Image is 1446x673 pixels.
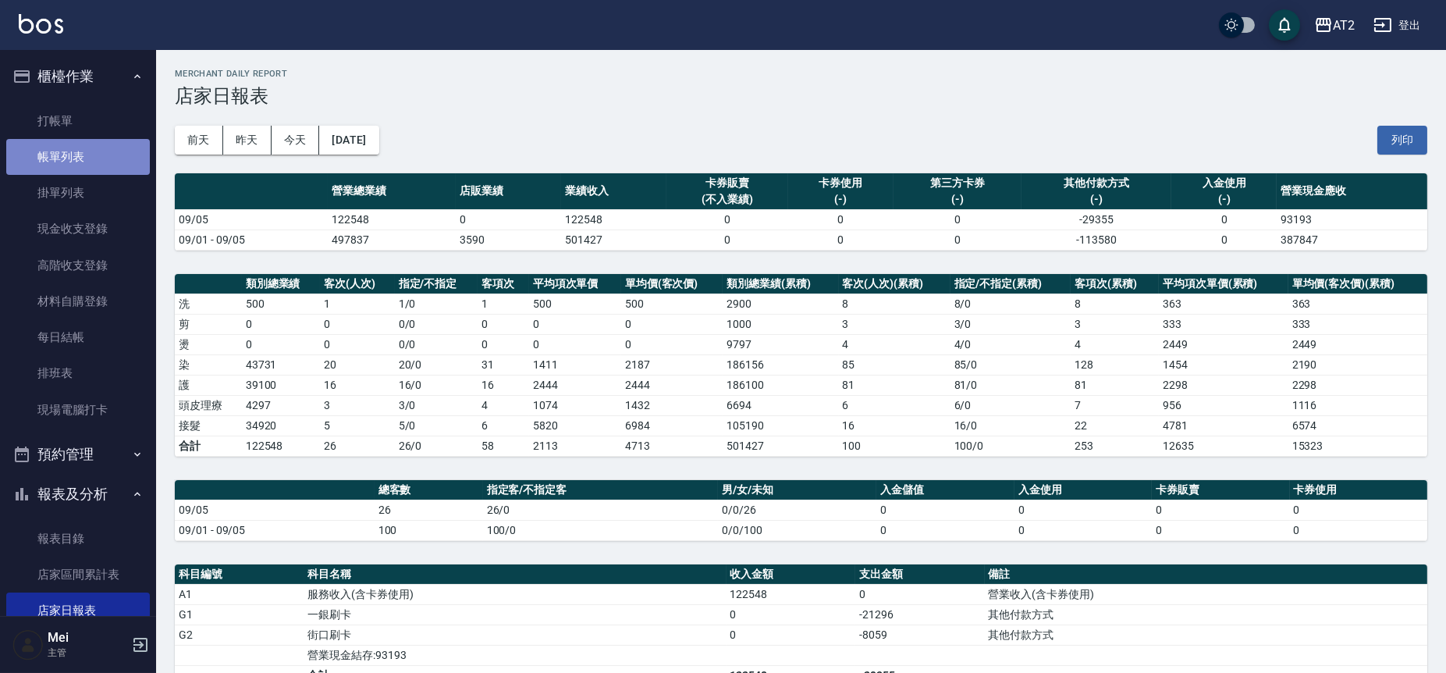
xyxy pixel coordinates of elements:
button: 報表及分析 [6,474,150,515]
button: [DATE] [319,126,378,155]
td: 4 [839,334,950,354]
td: 09/05 [175,209,328,230]
td: 16 [320,375,394,395]
td: 4781 [1159,415,1288,436]
a: 每日結帳 [6,319,150,355]
td: 0 [894,230,1021,250]
td: 100 [375,520,483,540]
td: 3 [320,395,394,415]
td: 4 / 0 [950,334,1071,354]
td: 6 [478,415,528,436]
td: 3 [839,314,950,334]
td: 洗 [175,294,242,314]
td: 接髮 [175,415,242,436]
td: 5 / 0 [395,415,478,436]
td: 2298 [1288,375,1427,395]
td: 6984 [621,415,723,436]
td: 2449 [1159,334,1288,354]
td: 0 [478,334,528,354]
td: -29355 [1021,209,1172,230]
td: 500 [621,294,723,314]
td: 2298 [1159,375,1288,395]
td: 20 [320,354,394,375]
td: 85 / 0 [950,354,1071,375]
a: 打帳單 [6,103,150,139]
table: a dense table [175,480,1427,541]
td: 頭皮理療 [175,395,242,415]
td: 4 [478,395,528,415]
td: 122548 [242,436,321,456]
td: 387847 [1277,230,1427,250]
button: 櫃檯作業 [6,56,150,97]
td: 4713 [621,436,723,456]
td: 0 [621,314,723,334]
td: 5 [320,415,394,436]
td: 81 [839,375,950,395]
td: 0 [1152,520,1289,540]
td: 0 [788,209,894,230]
td: 31 [478,354,528,375]
td: 0 [320,334,394,354]
td: 2449 [1288,334,1427,354]
td: 26 [320,436,394,456]
th: 卡券販賣 [1152,480,1289,500]
th: 客次(人次) [320,274,394,294]
div: 入金使用 [1175,175,1273,191]
td: 0 [666,209,788,230]
th: 客項次(累積) [1071,274,1159,294]
th: 單均價(客次價) [621,274,723,294]
td: 122548 [328,209,456,230]
button: 預約管理 [6,434,150,475]
td: 2190 [1288,354,1427,375]
td: 0 [1152,500,1289,520]
td: 2113 [529,436,621,456]
a: 材料自購登錄 [6,283,150,319]
td: -21296 [855,604,985,625]
td: 2444 [621,375,723,395]
td: 0 [788,230,894,250]
th: 客項次 [478,274,528,294]
th: 男/女/未知 [718,480,876,500]
td: 1432 [621,395,723,415]
td: 501427 [723,436,838,456]
td: 1 [320,294,394,314]
td: 100 [839,436,950,456]
a: 掛單列表 [6,175,150,211]
div: 卡券使用 [792,175,890,191]
h2: Merchant Daily Report [175,69,1427,79]
td: 0 [1014,520,1152,540]
th: 入金使用 [1014,480,1152,500]
td: 122548 [727,584,856,604]
th: 營業總業績 [328,173,456,210]
th: 平均項次單價(累積) [1159,274,1288,294]
td: 16 / 0 [395,375,478,395]
a: 帳單列表 [6,139,150,175]
th: 單均價(客次價)(累積) [1288,274,1427,294]
button: 列印 [1377,126,1427,155]
td: 186100 [723,375,838,395]
td: 0 [1171,209,1277,230]
th: 支出金額 [855,564,985,585]
td: 85 [839,354,950,375]
td: 09/01 - 09/05 [175,230,328,250]
td: 0 [1290,500,1427,520]
a: 店家區間累計表 [6,557,150,593]
td: 122548 [561,209,666,230]
td: 1 / 0 [395,294,478,314]
th: 指定客/不指定客 [483,480,719,500]
td: 6 / 0 [950,395,1071,415]
td: 363 [1288,294,1427,314]
td: 0/0/26 [718,500,876,520]
td: 1 [478,294,528,314]
td: 1454 [1159,354,1288,375]
td: 26/0 [483,500,719,520]
td: 3 / 0 [950,314,1071,334]
div: (-) [1175,191,1273,208]
td: 58 [478,436,528,456]
img: Logo [19,14,63,34]
div: 其他付款方式 [1025,175,1168,191]
td: 0 [1290,520,1427,540]
td: 9797 [723,334,838,354]
td: G2 [175,625,304,645]
td: 128 [1071,354,1159,375]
